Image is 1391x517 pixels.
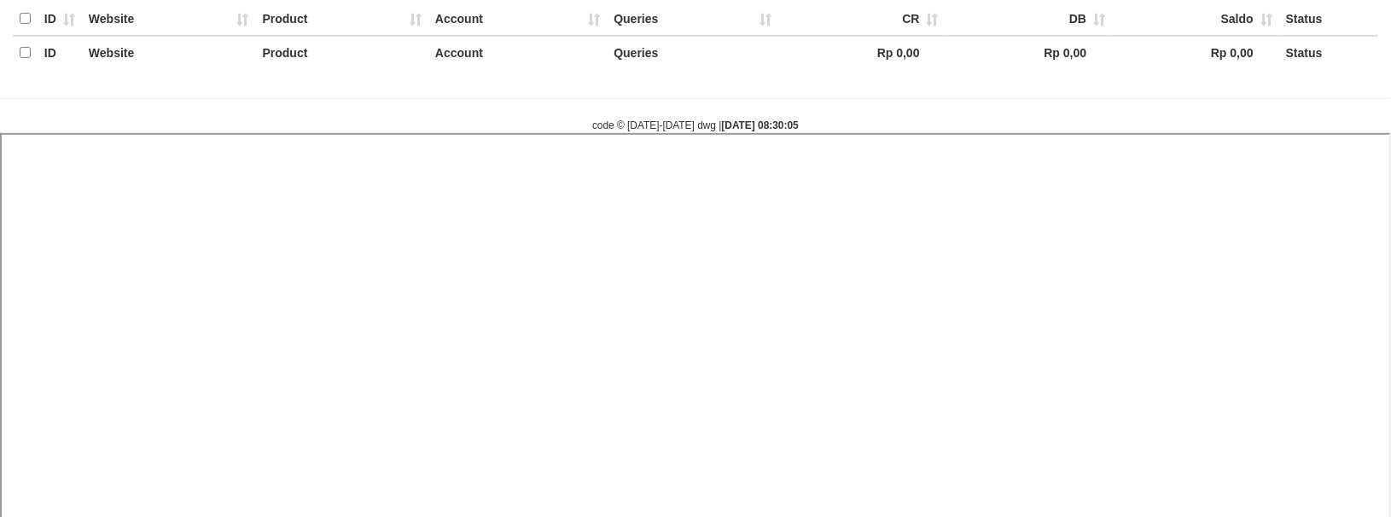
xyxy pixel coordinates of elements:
small: code © [DATE]-[DATE] dwg | [592,119,799,131]
th: Rp 0,00 [946,36,1113,69]
th: Product [256,36,428,69]
th: Status [1279,36,1378,69]
th: DB [946,3,1113,36]
strong: [DATE] 08:30:05 [722,119,799,131]
th: Account [428,3,607,36]
th: Queries [607,36,778,69]
th: CR [778,3,946,36]
th: Rp 0,00 [1112,36,1279,69]
th: ID [38,3,82,36]
th: Rp 0,00 [778,36,946,69]
th: Saldo [1112,3,1279,36]
th: Website [82,3,256,36]
th: Account [428,36,607,69]
th: ID [38,36,82,69]
th: Product [256,3,428,36]
th: Status [1279,3,1378,36]
th: Queries [607,3,778,36]
th: Website [82,36,256,69]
